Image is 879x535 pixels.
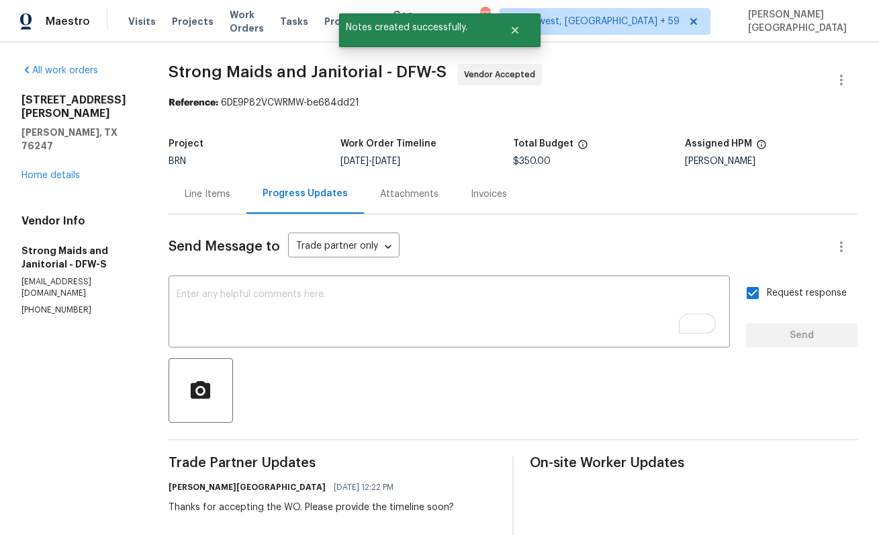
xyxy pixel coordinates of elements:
[380,188,438,201] div: Attachments
[480,8,490,22] div: 777
[767,286,847,300] span: Request response
[513,157,551,166] span: $350.00
[372,157,400,166] span: [DATE]
[324,15,377,28] span: Properties
[169,481,326,494] h6: [PERSON_NAME][GEOGRAPHIC_DATA]
[169,96,858,110] div: 6DE9P82VCWRMW-be684dd21
[21,66,98,75] a: All work orders
[756,139,767,157] span: The hpm assigned to this work order.
[339,13,493,42] span: Notes created successfully.
[493,17,537,44] button: Close
[393,8,457,35] span: Geo Assignments
[288,236,400,258] div: Trade partner only
[511,15,680,28] span: Southwest, [GEOGRAPHIC_DATA] + 59
[340,157,369,166] span: [DATE]
[46,15,90,28] span: Maestro
[21,244,136,271] h5: Strong Maids and Janitorial - DFW-S
[471,188,507,201] div: Invoices
[21,171,80,180] a: Home details
[21,93,136,120] h2: [STREET_ADDRESS][PERSON_NAME]
[21,304,136,316] p: [PHONE_NUMBER]
[230,8,264,35] span: Work Orders
[464,68,541,81] span: Vendor Accepted
[169,98,218,108] b: Reference:
[169,240,280,253] span: Send Message to
[685,157,858,166] div: [PERSON_NAME]
[128,15,156,28] span: Visits
[21,126,136,153] h5: [PERSON_NAME], TX 76247
[169,157,186,166] span: BRN
[21,276,136,299] p: [EMAIL_ADDRESS][DOMAIN_NAME]
[340,157,400,166] span: -
[21,214,136,228] h4: Vendor Info
[177,290,722,337] textarea: To enrich screen reader interactions, please activate Accessibility in Grammarly extension settings
[169,501,454,514] div: Thanks for accepting the WO. Please provide the timeline soon?
[530,456,858,470] span: On-site Worker Updates
[340,139,436,149] h5: Work Order Timeline
[685,139,752,149] h5: Assigned HPM
[169,64,447,80] span: Strong Maids and Janitorial - DFW-S
[513,139,573,149] h5: Total Budget
[263,187,348,200] div: Progress Updates
[185,188,230,201] div: Line Items
[169,139,203,149] h5: Project
[280,17,308,26] span: Tasks
[169,456,496,470] span: Trade Partner Updates
[743,8,859,35] span: [PERSON_NAME][GEOGRAPHIC_DATA]
[577,139,588,157] span: The total cost of line items that have been proposed by Opendoor. This sum includes line items th...
[334,481,394,494] span: [DATE] 12:22 PM
[172,15,214,28] span: Projects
